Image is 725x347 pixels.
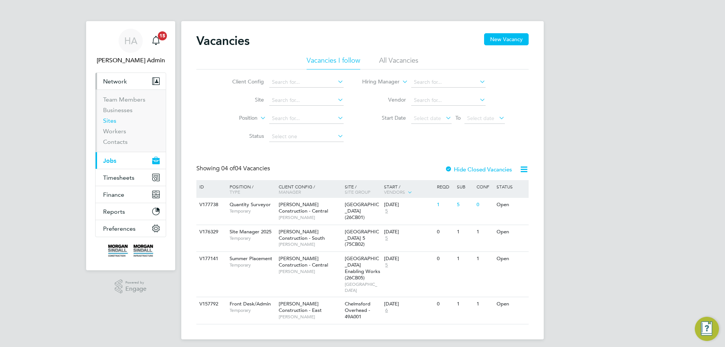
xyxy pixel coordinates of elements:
span: Jobs [103,157,116,164]
span: [GEOGRAPHIC_DATA] [345,281,381,293]
div: Showing [196,165,271,173]
a: Businesses [103,106,133,114]
div: Open [495,225,528,239]
div: 0 [435,252,455,266]
span: 15 [158,31,167,40]
li: Vacancies I follow [307,56,360,69]
button: Preferences [96,220,166,237]
div: 1 [475,225,494,239]
span: Select date [414,115,441,122]
div: 1 [435,198,455,212]
span: 6 [384,307,389,314]
div: 0 [435,297,455,311]
label: Position [214,114,258,122]
div: Position / [224,180,277,198]
div: Conf [475,180,494,193]
button: Reports [96,203,166,220]
span: Manager [279,189,301,195]
span: Reports [103,208,125,215]
span: [PERSON_NAME] Construction - East [279,301,322,313]
span: Finance [103,191,124,198]
a: Team Members [103,96,145,103]
div: [DATE] [384,301,433,307]
span: [GEOGRAPHIC_DATA] (26CB01) [345,201,379,221]
div: Network [96,89,166,152]
span: Engage [125,286,147,292]
a: Sites [103,117,116,124]
label: Client Config [221,78,264,85]
span: Summer Placement [230,255,272,262]
span: Quantity Surveyor [230,201,271,208]
div: [DATE] [384,229,433,235]
span: Temporary [230,208,275,214]
h2: Vacancies [196,33,250,48]
label: Hiring Manager [356,78,400,86]
span: [GEOGRAPHIC_DATA] 5 (75CB02) [345,228,379,248]
button: Jobs [96,152,166,169]
div: [DATE] [384,202,433,208]
input: Search for... [269,95,344,106]
label: Vendor [362,96,406,103]
span: Type [230,189,240,195]
div: 1 [455,252,475,266]
span: Powered by [125,279,147,286]
div: ID [197,180,224,193]
label: Status [221,133,264,139]
a: 15 [148,29,164,53]
div: Open [495,198,528,212]
span: Front Desk/Admin [230,301,271,307]
div: V176329 [197,225,224,239]
span: Vendors [384,189,405,195]
button: Finance [96,186,166,203]
div: Open [495,252,528,266]
span: 04 of [221,165,235,172]
div: Status [495,180,528,193]
span: 5 [384,262,389,268]
button: Timesheets [96,169,166,186]
label: Site [221,96,264,103]
span: [PERSON_NAME] [279,214,341,221]
div: Open [495,297,528,311]
nav: Main navigation [86,21,175,270]
div: Start / [382,180,435,199]
div: 1 [475,297,494,311]
span: Temporary [230,262,275,268]
button: Network [96,73,166,89]
span: 5 [384,208,389,214]
div: Sub [455,180,475,193]
a: Contacts [103,138,128,145]
div: V177738 [197,198,224,212]
span: Network [103,78,127,85]
span: Chelmsford Overhead - 49A001 [345,301,370,320]
li: All Vacancies [379,56,418,69]
span: [PERSON_NAME] Construction - South [279,228,325,241]
span: [PERSON_NAME] [279,314,341,320]
span: Timesheets [103,174,134,181]
span: [PERSON_NAME] Construction - Central [279,201,328,214]
input: Search for... [269,77,344,88]
div: Reqd [435,180,455,193]
input: Search for... [411,77,486,88]
div: [DATE] [384,256,433,262]
div: Site / [343,180,383,198]
label: Start Date [362,114,406,121]
span: 04 Vacancies [221,165,270,172]
span: To [453,113,463,123]
label: Hide Closed Vacancies [445,166,512,173]
div: 0 [475,198,494,212]
span: Select date [467,115,494,122]
span: [PERSON_NAME] [279,241,341,247]
a: HA[PERSON_NAME] Admin [95,29,166,65]
span: Temporary [230,235,275,241]
span: [PERSON_NAME] [279,268,341,275]
span: [PERSON_NAME] Construction - Central [279,255,328,268]
div: 1 [475,252,494,266]
div: 1 [455,297,475,311]
img: morgansindall-logo-retina.png [108,245,153,257]
div: 5 [455,198,475,212]
div: 1 [455,225,475,239]
span: 5 [384,235,389,242]
span: HA [124,36,137,46]
span: [GEOGRAPHIC_DATA] Enabling Works (26CB05) [345,255,380,281]
span: Site Manager 2025 [230,228,271,235]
